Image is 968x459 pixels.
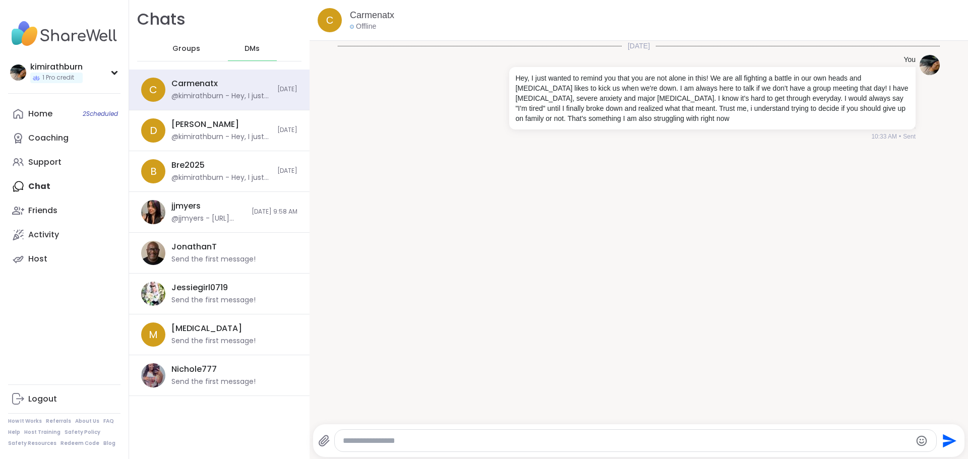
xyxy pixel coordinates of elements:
a: Carmenatx [350,9,394,22]
div: Jessiegirl0719 [171,282,228,293]
span: 10:33 AM [871,132,897,141]
div: @jjmyers - [URL][DOMAIN_NAME] [171,214,246,224]
span: Sent [903,132,916,141]
div: Bre2025 [171,160,205,171]
div: Send the first message! [171,254,256,265]
h1: Chats [137,8,186,31]
div: Send the first message! [171,377,256,387]
a: Home2Scheduled [8,102,120,126]
span: [DATE] 9:58 AM [252,208,297,216]
div: Nichole777 [171,364,217,375]
div: Home [28,108,52,119]
a: Logout [8,387,120,411]
a: FAQ [103,418,114,425]
div: Offline [350,22,376,32]
img: https://sharewell-space-live.sfo3.digitaloceanspaces.com/user-generated/9dfe4119-1062-4c39-ae10-7... [141,363,165,387]
button: Send [937,429,959,452]
img: https://sharewell-space-live.sfo3.digitaloceanspaces.com/user-generated/0e2c5150-e31e-4b6a-957d-4... [141,241,165,265]
span: 2 Scheduled [83,110,118,118]
h4: You [903,55,916,65]
img: https://sharewell-space-live.sfo3.digitaloceanspaces.com/user-generated/5f2cfb48-cd2e-4c68-a31b-e... [920,55,940,75]
span: [DATE] [277,85,297,94]
div: @kimirathburn - Hey, I just wanted to remind you that you are not alone in this! We are all fight... [171,91,271,101]
div: Support [28,157,62,168]
a: Activity [8,223,120,247]
a: Host [8,247,120,271]
span: 1 Pro credit [42,74,74,82]
div: JonathanT [171,241,217,252]
span: C [326,13,333,28]
a: Support [8,150,120,174]
a: Safety Policy [65,429,100,436]
a: Blog [103,440,115,447]
button: Emoji picker [916,435,928,447]
img: kimirathburn [10,64,26,81]
a: How It Works [8,418,42,425]
div: Friends [28,205,57,216]
div: @kimirathburn - Hey, I just wanted to remind you that you are not alone in this! We are all fight... [171,132,271,142]
a: Redeem Code [60,440,99,447]
div: Send the first message! [171,336,256,346]
span: C [149,82,157,97]
textarea: Type your message [343,436,912,446]
div: Logout [28,394,57,405]
a: Referrals [46,418,71,425]
img: ShareWell Nav Logo [8,16,120,51]
span: D [150,123,157,138]
a: About Us [75,418,99,425]
div: Carmenatx [171,78,218,89]
span: Groups [172,44,200,54]
span: B [150,164,157,179]
div: Coaching [28,133,69,144]
span: M [149,327,158,342]
img: https://sharewell-space-live.sfo3.digitaloceanspaces.com/user-generated/67e36a00-7a5f-4974-a9a9-5... [141,200,165,224]
div: Activity [28,229,59,240]
div: [MEDICAL_DATA] [171,323,242,334]
span: DMs [245,44,260,54]
a: Help [8,429,20,436]
a: Coaching [8,126,120,150]
img: https://sharewell-space-live.sfo3.digitaloceanspaces.com/user-generated/3602621c-eaa5-4082-863a-9... [141,282,165,306]
div: Send the first message! [171,295,256,305]
span: • [899,132,901,141]
div: [PERSON_NAME] [171,119,239,130]
span: [DATE] [277,126,297,135]
a: Friends [8,199,120,223]
p: Hey, I just wanted to remind you that you are not alone in this! We are all fighting a battle in ... [515,73,910,123]
div: @kimirathburn - Hey, I just wanted to remind you that you are not alone in this! We are all fight... [171,173,271,183]
a: Host Training [24,429,60,436]
a: Safety Resources [8,440,56,447]
div: Host [28,253,47,265]
div: kimirathburn [30,61,83,73]
div: jjmyers [171,201,201,212]
span: [DATE] [277,167,297,175]
span: [DATE] [622,41,656,51]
